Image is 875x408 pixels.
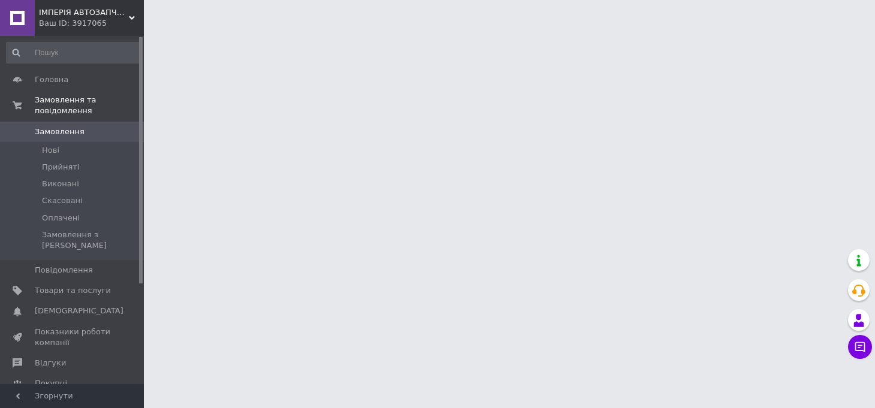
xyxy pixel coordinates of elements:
[39,18,144,29] div: Ваш ID: 3917065
[35,327,111,348] span: Показники роботи компанії
[35,95,144,116] span: Замовлення та повідомлення
[35,265,93,276] span: Повідомлення
[35,358,66,368] span: Відгуки
[6,42,141,64] input: Пошук
[35,378,67,389] span: Покупці
[42,229,140,251] span: Замовлення з [PERSON_NAME]
[35,285,111,296] span: Товари та послуги
[848,335,872,359] button: Чат з покупцем
[42,213,80,223] span: Оплачені
[39,7,129,18] span: ІМПЕРІЯ АВТОЗАПЧАСТИН
[42,195,83,206] span: Скасовані
[42,179,79,189] span: Виконані
[35,74,68,85] span: Головна
[35,126,85,137] span: Замовлення
[42,145,59,156] span: Нові
[42,162,79,173] span: Прийняті
[35,306,123,316] span: [DEMOGRAPHIC_DATA]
